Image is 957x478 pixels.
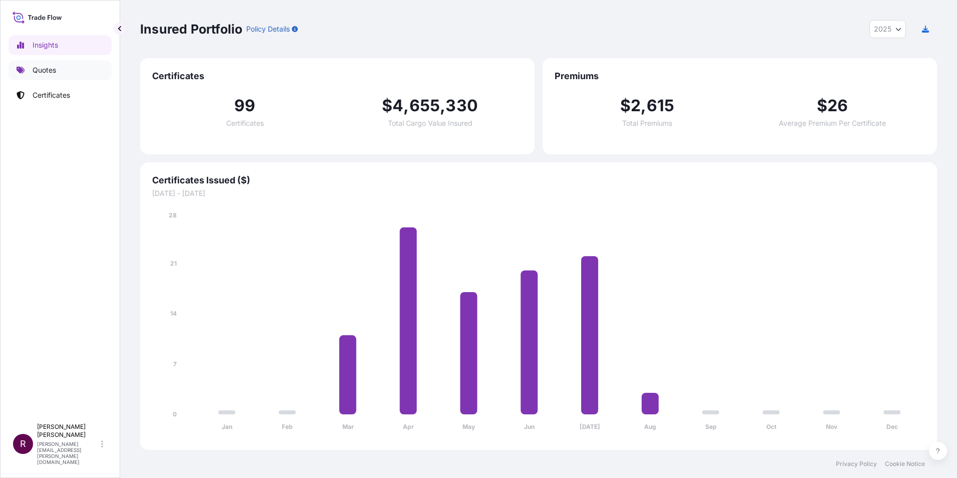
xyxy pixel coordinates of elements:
[580,423,600,430] tspan: [DATE]
[874,24,891,34] span: 2025
[152,174,925,186] span: Certificates Issued ($)
[9,35,112,55] a: Insights
[226,120,264,127] span: Certificates
[462,423,475,430] tspan: May
[885,460,925,468] a: Cookie Notice
[33,90,70,100] p: Certificates
[140,21,242,37] p: Insured Portfolio
[170,260,177,267] tspan: 21
[827,98,848,114] span: 26
[9,60,112,80] a: Quotes
[282,423,293,430] tspan: Feb
[817,98,827,114] span: $
[641,98,646,114] span: ,
[620,98,631,114] span: $
[403,98,409,114] span: ,
[33,40,58,50] p: Insights
[169,211,177,219] tspan: 28
[222,423,232,430] tspan: Jan
[869,20,906,38] button: Year Selector
[886,423,898,430] tspan: Dec
[246,24,290,34] p: Policy Details
[631,98,641,114] span: 2
[779,120,886,127] span: Average Premium Per Certificate
[392,98,403,114] span: 4
[342,423,354,430] tspan: Mar
[382,98,392,114] span: $
[152,70,523,82] span: Certificates
[836,460,877,468] a: Privacy Policy
[644,423,656,430] tspan: Aug
[173,360,177,368] tspan: 7
[33,65,56,75] p: Quotes
[445,98,478,114] span: 330
[388,120,472,127] span: Total Cargo Value Insured
[152,188,925,198] span: [DATE] - [DATE]
[170,310,177,317] tspan: 14
[234,98,255,114] span: 99
[403,423,414,430] tspan: Apr
[20,439,26,449] span: R
[555,70,925,82] span: Premiums
[766,423,777,430] tspan: Oct
[440,98,445,114] span: ,
[37,423,99,439] p: [PERSON_NAME] [PERSON_NAME]
[409,98,440,114] span: 655
[622,120,672,127] span: Total Premiums
[37,441,99,465] p: [PERSON_NAME][EMAIL_ADDRESS][PERSON_NAME][DOMAIN_NAME]
[705,423,717,430] tspan: Sep
[9,85,112,105] a: Certificates
[826,423,838,430] tspan: Nov
[524,423,535,430] tspan: Jun
[647,98,675,114] span: 615
[173,410,177,418] tspan: 0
